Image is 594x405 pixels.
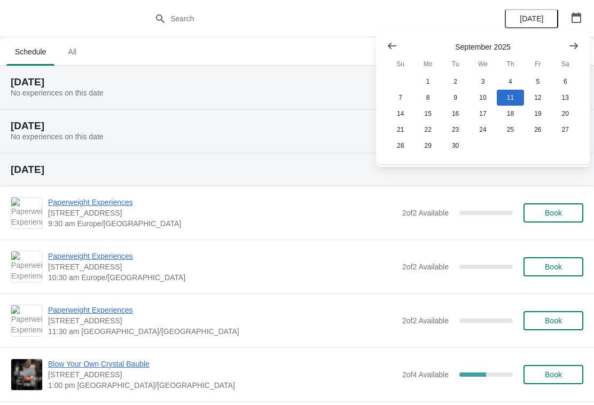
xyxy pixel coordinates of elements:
[469,122,496,138] button: Wednesday September 24 2025
[387,54,414,74] th: Sunday
[11,77,583,88] h2: [DATE]
[48,305,397,315] span: Paperweight Experiences
[523,311,583,330] button: Book
[48,218,397,229] span: 9:30 am Europe/[GEOGRAPHIC_DATA]
[387,122,414,138] button: Sunday September 21 2025
[48,197,397,208] span: Paperweight Experiences
[545,263,562,271] span: Book
[402,316,449,325] span: 2 of 2 Available
[414,138,441,154] button: Monday September 29 2025
[523,257,583,276] button: Book
[11,121,583,131] h2: [DATE]
[442,90,469,106] button: Tuesday September 9 2025
[552,54,579,74] th: Saturday
[442,106,469,122] button: Tuesday September 16 2025
[524,106,551,122] button: Friday September 19 2025
[523,365,583,384] button: Book
[524,54,551,74] th: Friday
[497,122,524,138] button: Thursday September 25 2025
[442,138,469,154] button: Tuesday September 30 2025
[552,106,579,122] button: Saturday September 20 2025
[414,74,441,90] button: Monday September 1 2025
[552,90,579,106] button: Saturday September 13 2025
[497,74,524,90] button: Thursday September 4 2025
[48,315,397,326] span: [STREET_ADDRESS]
[48,208,397,218] span: [STREET_ADDRESS]
[414,90,441,106] button: Monday September 8 2025
[469,74,496,90] button: Wednesday September 3 2025
[11,359,42,390] img: Blow Your Own Crystal Bauble | Cumbria Crystal, Canal Street, Ulverston LA12 7LB, UK | 1:00 pm Eu...
[382,36,402,55] button: Show previous month, August 2025
[387,138,414,154] button: Sunday September 28 2025
[497,54,524,74] th: Thursday
[387,106,414,122] button: Sunday September 14 2025
[402,263,449,271] span: 2 of 2 Available
[170,9,445,28] input: Search
[469,54,496,74] th: Wednesday
[11,197,42,228] img: Paperweight Experiences | Cumbria Crystal, Canal Head, Ulverston LA12 7LB, UK | 9:30 am Europe/Lo...
[11,251,42,282] img: Paperweight Experiences | Cumbria Crystal, Canal Head, Ulverston LA12 7LB, UK | 10:30 am Europe/L...
[442,122,469,138] button: Tuesday September 23 2025
[552,74,579,90] button: Saturday September 6 2025
[402,209,449,217] span: 2 of 2 Available
[442,54,469,74] th: Tuesday
[48,359,397,369] span: Blow Your Own Crystal Bauble
[497,90,524,106] button: Thursday September 11 2025
[11,305,42,336] img: Paperweight Experiences | Cumbria Crystal, Canal Head, Ulverston LA12 7LB, UK | 11:30 am Europe/L...
[48,272,397,283] span: 10:30 am Europe/[GEOGRAPHIC_DATA]
[545,316,562,325] span: Book
[520,14,543,23] span: [DATE]
[414,106,441,122] button: Monday September 15 2025
[552,122,579,138] button: Saturday September 27 2025
[442,74,469,90] button: Tuesday September 2 2025
[48,380,397,391] span: 1:00 pm [GEOGRAPHIC_DATA]/[GEOGRAPHIC_DATA]
[497,106,524,122] button: Thursday September 18 2025
[523,203,583,223] button: Book
[11,132,104,141] span: No experiences on this date
[505,9,558,28] button: [DATE]
[469,90,496,106] button: Wednesday September 10 2025
[48,369,397,380] span: [STREET_ADDRESS]
[469,106,496,122] button: Wednesday September 17 2025
[11,89,104,97] span: No experiences on this date
[48,326,397,337] span: 11:30 am [GEOGRAPHIC_DATA]/[GEOGRAPHIC_DATA]
[48,251,397,261] span: Paperweight Experiences
[414,54,441,74] th: Monday
[11,164,583,175] h2: [DATE]
[6,42,54,61] span: Schedule
[48,261,397,272] span: [STREET_ADDRESS]
[524,122,551,138] button: Friday September 26 2025
[59,42,85,61] span: All
[545,370,562,379] span: Book
[564,36,583,55] button: Show next month, October 2025
[545,209,562,217] span: Book
[414,122,441,138] button: Monday September 22 2025
[524,90,551,106] button: Friday September 12 2025
[387,90,414,106] button: Sunday September 7 2025
[524,74,551,90] button: Friday September 5 2025
[402,370,449,379] span: 2 of 4 Available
